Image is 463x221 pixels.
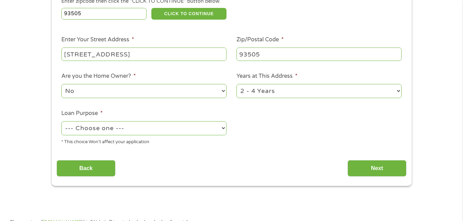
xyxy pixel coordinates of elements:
[348,160,406,177] input: Next
[61,136,227,146] div: * This choice Won’t affect your application
[61,73,136,80] label: Are you the Home Owner?
[236,36,284,43] label: Zip/Postal Code
[57,160,115,177] input: Back
[236,73,298,80] label: Years at This Address
[61,8,147,20] input: Enter Zipcode (e.g 01510)
[61,48,227,61] input: 1 Main Street
[151,8,227,20] button: CLICK TO CONTINUE
[61,36,134,43] label: Enter Your Street Address
[61,110,103,117] label: Loan Purpose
